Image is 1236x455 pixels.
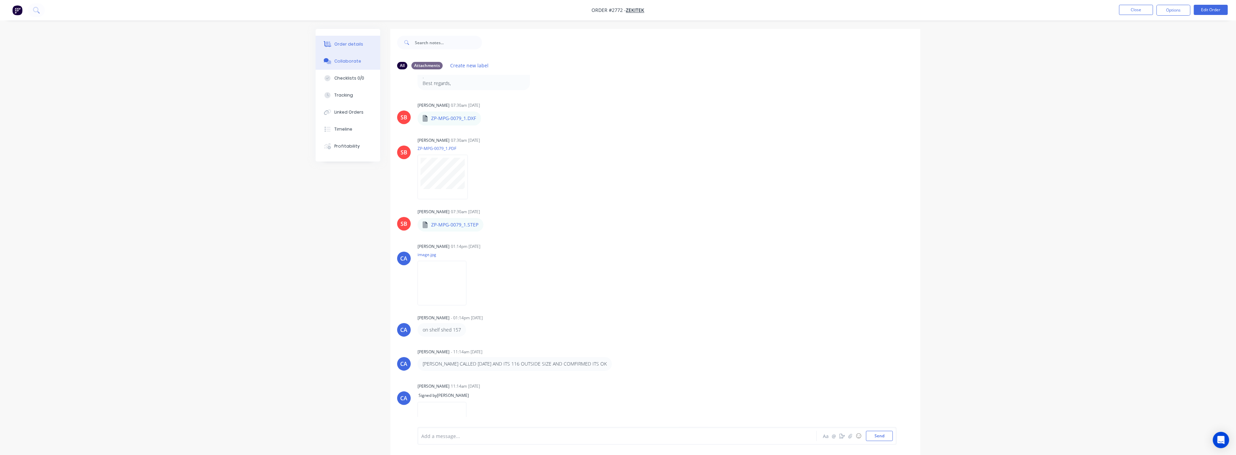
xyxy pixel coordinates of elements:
div: Attachments [411,62,443,69]
button: Edit Order [1194,5,1228,15]
p: ZP-MPG-0079_1.PDF [418,146,475,151]
div: All [397,62,407,69]
div: 07:30am [DATE] [451,102,480,108]
div: [PERSON_NAME] [418,349,449,355]
button: ☺ [854,432,863,440]
div: CA [401,326,408,334]
div: Open Intercom Messenger [1213,432,1229,448]
div: SB [401,113,407,121]
div: - 11:14am [DATE] [451,349,482,355]
div: [PERSON_NAME] [418,209,449,215]
p: ZP-MPG-0079_1.DXF [431,115,476,122]
button: Send [866,431,893,441]
div: 07:30am [DATE] [451,137,480,144]
div: Checklists 0/0 [335,75,365,81]
p: on shelf shed 157 [423,326,461,333]
div: [PERSON_NAME] [418,102,449,108]
div: [PERSON_NAME] [418,243,449,250]
div: Collaborate [335,58,361,64]
p: . [423,73,525,80]
div: 11:14am [DATE] [451,383,480,389]
div: Profitability [335,143,360,149]
button: Close [1119,5,1153,15]
p: image.jpg [418,252,473,257]
div: Timeline [335,126,353,132]
button: Collaborate [316,53,380,70]
div: SB [401,220,407,228]
p: [PERSON_NAME] CALLED [DATE] AND ITS 116 OUTSIDE SIZE AND COMFIRMED ITS OK [423,360,607,367]
span: Signed by [PERSON_NAME] [418,392,470,398]
div: 07:30am [DATE] [451,209,480,215]
div: - 01:14pm [DATE] [451,315,483,321]
p: ZP-MPG-0079_1.STEP [431,221,478,228]
span: Order #2772 - [592,7,626,14]
p: Best regards, [423,80,525,87]
div: [PERSON_NAME] [418,137,449,144]
button: Tracking [316,87,380,104]
div: Linked Orders [335,109,364,115]
button: Linked Orders [316,104,380,121]
button: Timeline [316,121,380,138]
div: CA [401,394,408,402]
input: Search notes... [415,36,482,49]
button: Checklists 0/0 [316,70,380,87]
div: CA [401,360,408,368]
button: Create new label [447,61,492,70]
button: Profitability [316,138,380,155]
div: 01:14pm [DATE] [451,243,480,250]
button: Aa [822,432,830,440]
button: Order details [316,36,380,53]
div: SB [401,148,407,156]
button: Options [1156,5,1190,16]
img: Factory [12,5,22,15]
div: CA [401,254,408,263]
div: Order details [335,41,364,47]
div: Tracking [335,92,353,98]
div: [PERSON_NAME] [418,315,449,321]
div: [PERSON_NAME] [418,383,449,389]
a: Zekitek [626,7,645,14]
button: @ [830,432,838,440]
